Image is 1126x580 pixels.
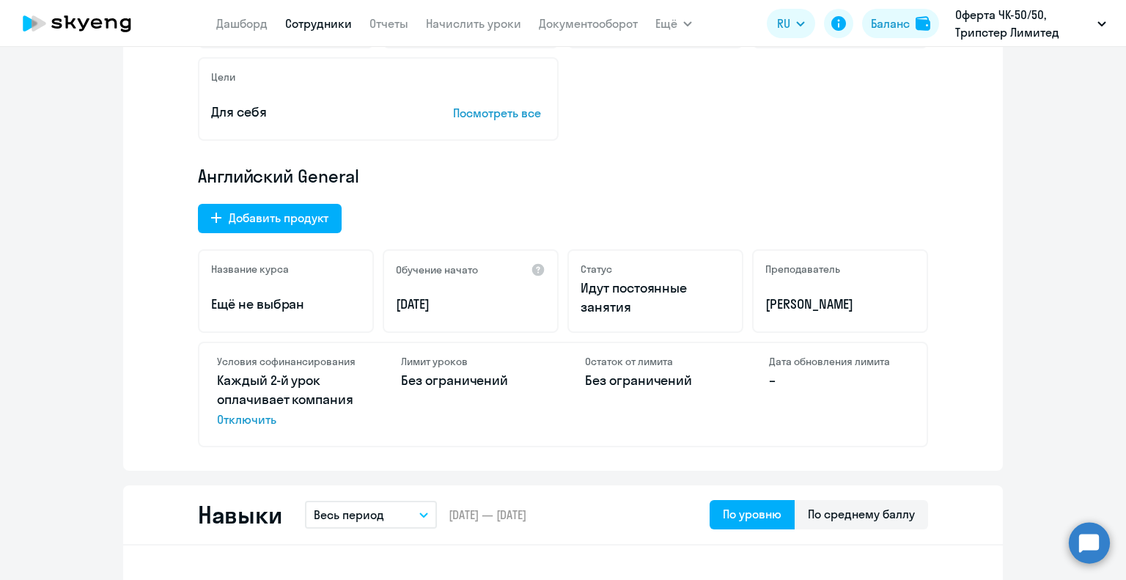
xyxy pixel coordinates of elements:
p: Оферта ЧК-50/50, Трипстер Лимитед [955,6,1092,41]
img: balance [916,16,930,31]
button: Ещё [655,9,692,38]
h2: Навыки [198,500,281,529]
p: Каждый 2-й урок оплачивает компания [217,371,357,428]
button: Оферта ЧК-50/50, Трипстер Лимитед [948,6,1114,41]
div: По среднему баллу [808,505,915,523]
p: Весь период [314,506,384,524]
button: Балансbalance [862,9,939,38]
p: Посмотреть все [453,104,545,122]
a: Документооборот [539,16,638,31]
a: Отчеты [369,16,408,31]
div: Добавить продукт [229,209,328,227]
div: По уровню [723,505,781,523]
span: RU [777,15,790,32]
p: Без ограничений [585,371,725,390]
span: Отключить [217,411,357,428]
h5: Цели [211,70,235,84]
button: Добавить продукт [198,204,342,233]
span: Ещё [655,15,677,32]
p: Без ограничений [401,371,541,390]
a: Дашборд [216,16,268,31]
p: [DATE] [396,295,545,314]
span: [DATE] — [DATE] [449,507,526,523]
p: Для себя [211,103,408,122]
a: Начислить уроки [426,16,521,31]
p: [PERSON_NAME] [765,295,915,314]
h5: Название курса [211,263,289,276]
h5: Обучение начато [396,263,478,276]
p: Идут постоянные занятия [581,279,730,317]
h5: Преподаватель [765,263,840,276]
a: Сотрудники [285,16,352,31]
div: Баланс [871,15,910,32]
h5: Статус [581,263,612,276]
button: Весь период [305,501,437,529]
h4: Остаток от лимита [585,355,725,368]
h4: Условия софинансирования [217,355,357,368]
span: Английский General [198,164,359,188]
button: RU [767,9,815,38]
h4: Дата обновления лимита [769,355,909,368]
p: Ещё не выбран [211,295,361,314]
h4: Лимит уроков [401,355,541,368]
p: – [769,371,909,390]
